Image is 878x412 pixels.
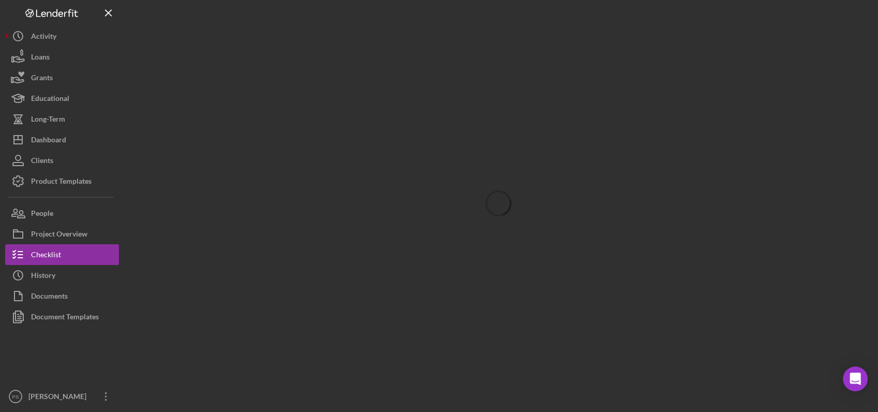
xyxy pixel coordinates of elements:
div: Checklist [31,244,61,268]
div: Documents [31,286,68,309]
button: Project Overview [5,224,119,244]
div: Document Templates [31,306,99,330]
button: People [5,203,119,224]
div: Long-Term [31,109,65,132]
button: Dashboard [5,129,119,150]
div: Open Intercom Messenger [843,366,868,391]
button: Educational [5,88,119,109]
text: PS [12,394,19,400]
div: History [31,265,55,288]
button: Long-Term [5,109,119,129]
div: Educational [31,88,69,111]
div: [PERSON_NAME] [26,386,93,409]
button: Product Templates [5,171,119,192]
div: Clients [31,150,53,173]
button: PS[PERSON_NAME] [5,386,119,407]
button: History [5,265,119,286]
button: Loans [5,47,119,67]
button: Clients [5,150,119,171]
button: Activity [5,26,119,47]
button: Document Templates [5,306,119,327]
button: Grants [5,67,119,88]
div: Loans [31,47,50,70]
div: People [31,203,53,226]
div: Grants [31,67,53,91]
div: Dashboard [31,129,66,153]
button: Checklist [5,244,119,265]
div: Project Overview [31,224,87,247]
button: Documents [5,286,119,306]
div: Activity [31,26,56,49]
div: Product Templates [31,171,92,194]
